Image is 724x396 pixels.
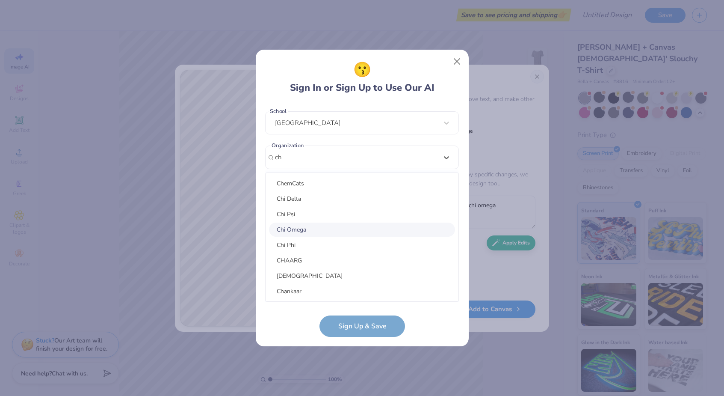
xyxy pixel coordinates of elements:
div: CHAARG [269,253,455,268]
div: Chattertocks [269,300,455,314]
label: Organization [270,142,305,150]
div: Chi Psi [269,207,455,221]
div: Chi Phi [269,238,455,252]
div: Chi Omega [269,223,455,237]
label: School [269,107,288,115]
div: Chankaar [269,284,455,298]
div: ChemCats [269,176,455,191]
span: 😗 [353,59,371,81]
button: Close [449,54,465,70]
div: [DEMOGRAPHIC_DATA] [269,269,455,283]
div: Sign In or Sign Up to Use Our AI [290,59,434,95]
div: Chi Delta [269,192,455,206]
